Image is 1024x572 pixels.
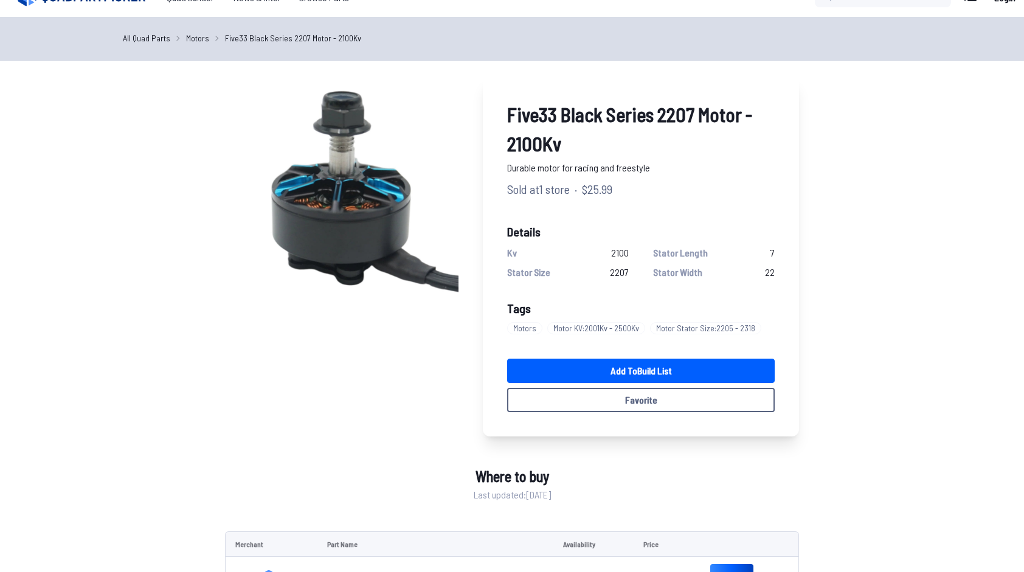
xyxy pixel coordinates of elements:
span: Stator Length [653,246,708,260]
span: · [575,180,577,198]
span: 2207 [610,265,629,280]
img: image [225,75,458,309]
span: Details [507,222,775,241]
span: Kv [507,246,517,260]
span: Sold at 1 store [507,180,570,198]
span: 7 [770,246,775,260]
span: Last updated: [DATE] [474,488,551,502]
span: Motor KV : 2001Kv - 2500Kv [547,322,645,334]
span: Motor Stator Size : 2205 - 2318 [650,322,761,334]
a: Motor KV:2001Kv - 2500Kv [547,317,650,339]
button: Favorite [507,388,775,412]
a: Motors [186,32,209,44]
td: Merchant [225,531,317,557]
span: 22 [765,265,775,280]
a: All Quad Parts [123,32,170,44]
span: Where to buy [476,466,549,488]
span: Stator Width [653,265,702,280]
a: Add toBuild List [507,359,775,383]
span: Five33 Black Series 2207 Motor - 2100Kv [507,100,775,158]
span: Stator Size [507,265,550,280]
span: Motors [507,322,542,334]
td: Price [634,531,701,557]
span: 2100 [611,246,629,260]
a: Motor Stator Size:2205 - 2318 [650,317,766,339]
span: Durable motor for racing and freestyle [507,160,775,175]
a: Five33 Black Series 2207 Motor - 2100Kv [225,32,361,44]
a: Motors [507,317,547,339]
span: $25.99 [582,180,612,198]
span: Tags [507,301,531,315]
td: Availability [553,531,634,557]
td: Part Name [317,531,553,557]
